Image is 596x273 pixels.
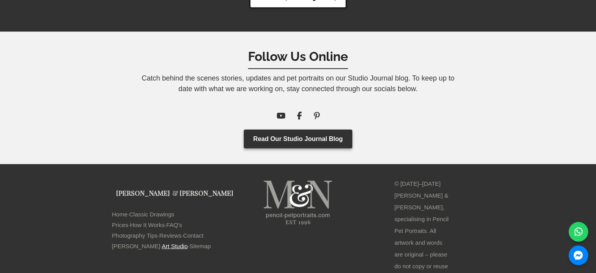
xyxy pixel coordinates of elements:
a: Pinterest [314,112,320,120]
p: Catch behind the scenes stories, updates and pet portraits on our Studio Journal blog. To keep up... [122,73,475,94]
img: pet portraits [263,178,333,226]
a: YouTube [276,112,288,120]
a: Messenger [569,246,588,265]
a: Facebook [297,112,304,120]
p: [PERSON_NAME] [PERSON_NAME] [112,185,261,201]
a: Contact [183,230,203,241]
a: Art Studio [162,241,188,251]
a: Reviews [159,230,181,241]
a: Classic Drawings [129,209,174,220]
h6: Follow Us Online [248,49,348,69]
a: Sitemap [189,241,211,251]
p: · · · · · · · [112,209,261,251]
a: FAQ's [166,220,182,230]
a: How It Works [130,220,165,230]
a: Home [112,209,128,220]
a: Prices [112,220,129,230]
a: WhatsApp [569,222,588,242]
a: Read Our Studio Journal Blog [244,130,352,148]
a: Photography Tips [112,230,158,241]
a: [PERSON_NAME] [112,241,160,251]
span: & [170,188,179,198]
